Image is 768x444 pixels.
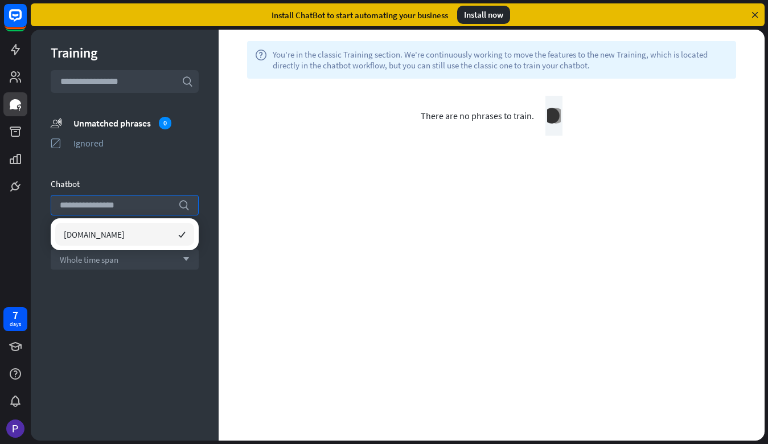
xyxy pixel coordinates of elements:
[178,231,186,238] i: checked
[457,6,510,24] div: Install now
[10,320,21,328] div: days
[272,10,448,21] div: Install ChatBot to start automating your business
[3,307,27,331] a: 7 days
[9,5,43,39] button: Open LiveChat chat widget
[64,229,125,240] span: [DOMAIN_NAME]
[13,310,18,320] div: 7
